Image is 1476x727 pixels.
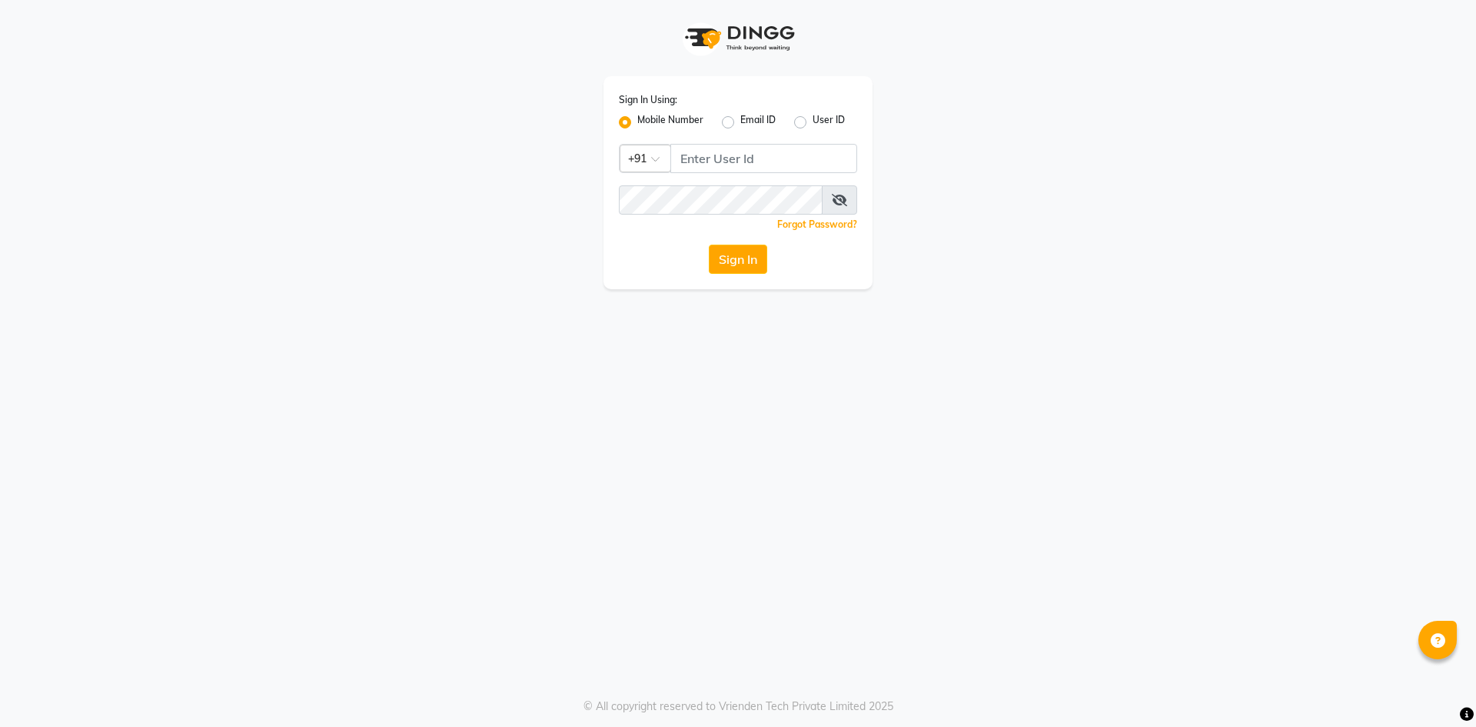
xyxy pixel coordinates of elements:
[637,113,703,132] label: Mobile Number
[777,218,857,230] a: Forgot Password?
[619,185,823,215] input: Username
[813,113,845,132] label: User ID
[740,113,776,132] label: Email ID
[670,144,857,173] input: Username
[709,245,767,274] button: Sign In
[1411,665,1461,712] iframe: chat widget
[676,15,799,61] img: logo1.svg
[619,93,677,107] label: Sign In Using:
